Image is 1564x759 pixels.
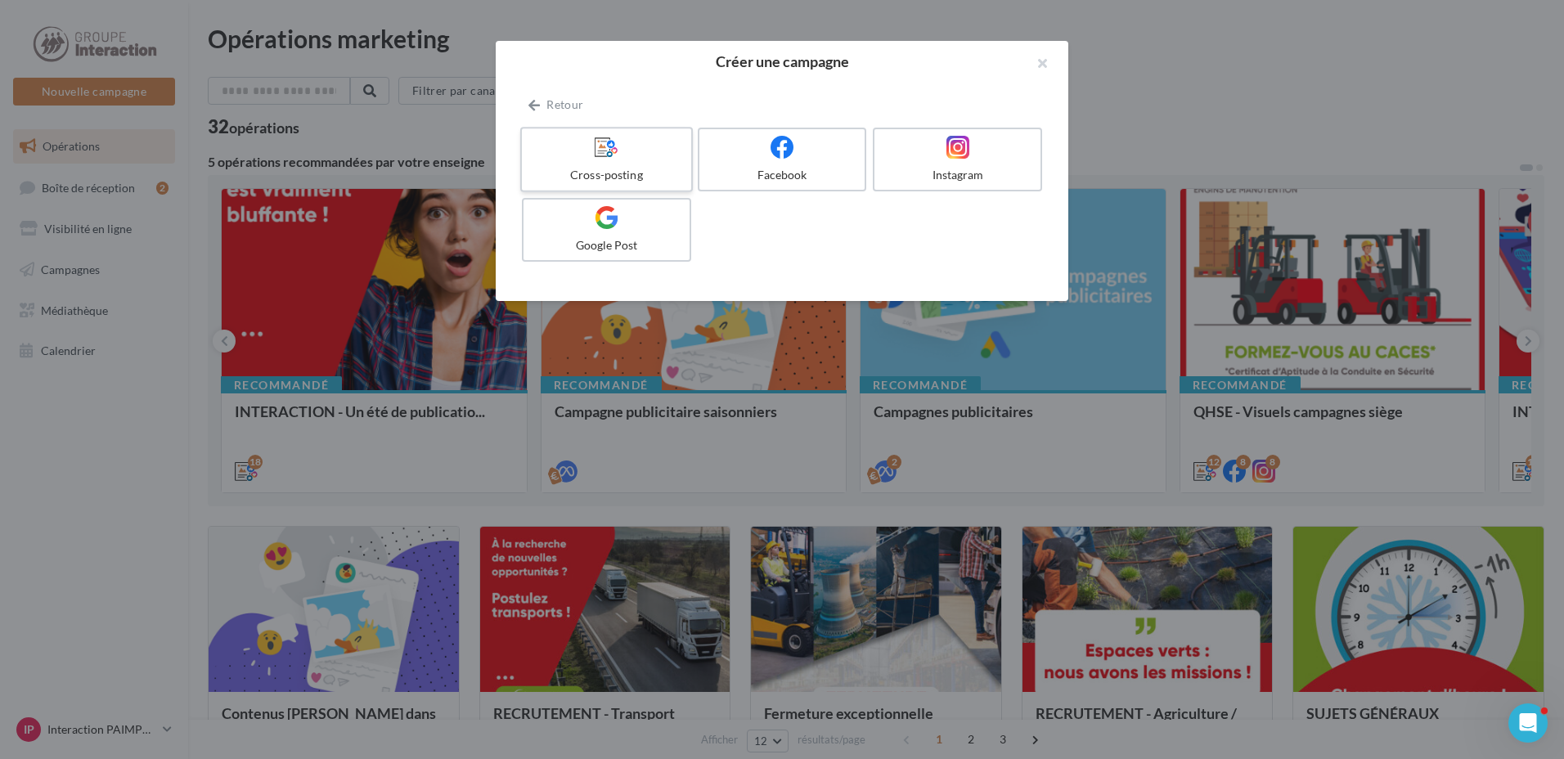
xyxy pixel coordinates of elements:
div: Instagram [881,167,1034,183]
button: Retour [522,95,590,115]
iframe: Intercom live chat [1508,703,1548,743]
div: Google Post [530,237,683,254]
h2: Créer une campagne [522,54,1042,69]
div: Facebook [706,167,859,183]
div: Cross-posting [528,167,684,183]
